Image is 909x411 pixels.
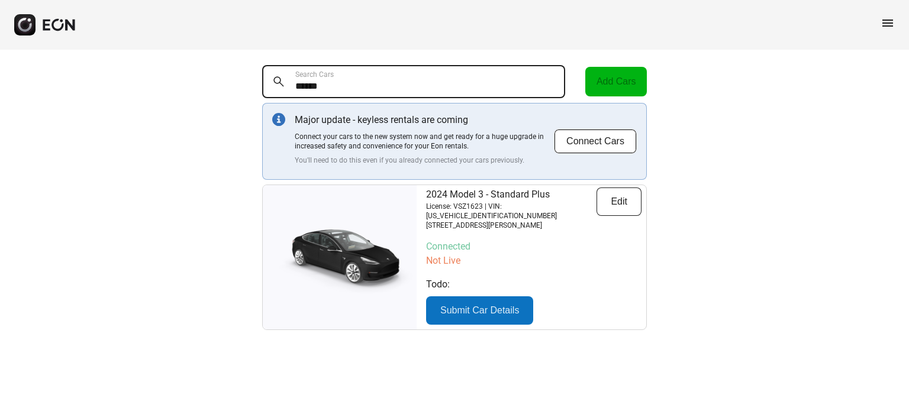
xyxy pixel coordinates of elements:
[426,277,642,292] p: Todo:
[426,254,642,268] p: Not Live
[295,132,554,151] p: Connect your cars to the new system now and get ready for a huge upgrade in increased safety and ...
[426,296,533,325] button: Submit Car Details
[263,219,417,296] img: car
[426,240,642,254] p: Connected
[426,202,597,221] p: License: VSZ1623 | VIN: [US_VEHICLE_IDENTIFICATION_NUMBER]
[881,16,895,30] span: menu
[272,113,285,126] img: info
[597,187,642,216] button: Edit
[295,70,334,79] label: Search Cars
[295,156,554,165] p: You'll need to do this even if you already connected your cars previously.
[295,113,554,127] p: Major update - keyless rentals are coming
[554,129,637,154] button: Connect Cars
[426,221,597,230] p: [STREET_ADDRESS][PERSON_NAME]
[426,187,597,202] p: 2024 Model 3 - Standard Plus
